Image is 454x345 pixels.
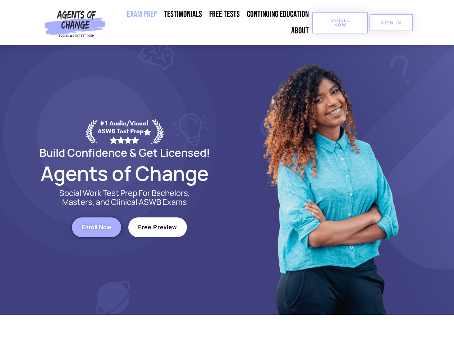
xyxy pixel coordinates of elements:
span: Free Preview [138,224,177,230]
p: Social Work Test Prep For Bachelors, Masters, and Clinical ASWB Exams [51,189,198,207]
a: Testimonials [160,6,206,23]
div: #1 Audio/Visual ASWB Test Prep [97,119,151,143]
a: Continuing Education [243,6,312,23]
a: Exam Prep [123,6,160,23]
img: Website Image 1 (1) [258,45,402,315]
a: Free Preview [128,217,187,237]
h2: Build Confidence & Get Licensed! [22,147,227,158]
a: Free Tests [206,6,243,23]
span: Enroll Now [324,18,357,27]
a: Enroll Now [312,12,368,33]
a: Enroll Now [72,217,121,237]
h2: Agents of Change [22,165,227,181]
a: SIGN IN [370,14,413,31]
span: SIGN IN [381,20,401,25]
span: Enroll Now [82,224,111,230]
a: About [288,23,312,39]
nav: Menu [108,6,312,39]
